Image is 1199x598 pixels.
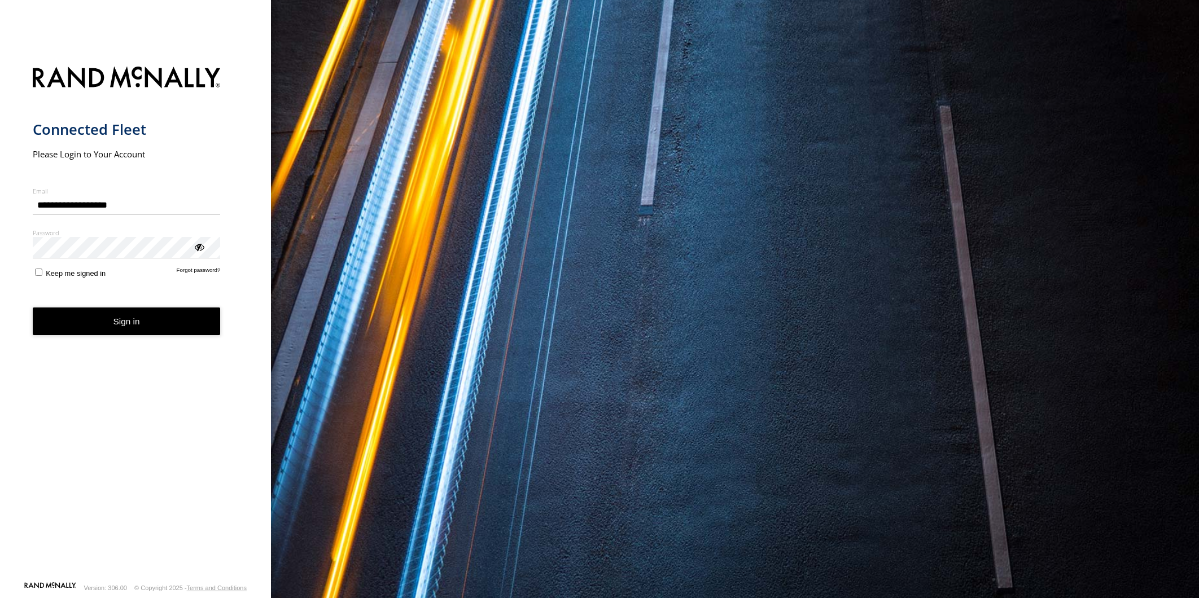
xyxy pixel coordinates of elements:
a: Forgot password? [177,267,221,278]
h1: Connected Fleet [33,120,221,139]
div: © Copyright 2025 - [134,584,247,591]
div: Version: 306.00 [84,584,127,591]
a: Terms and Conditions [187,584,247,591]
label: Password [33,228,221,237]
label: Email [33,187,221,195]
button: Sign in [33,307,221,335]
img: Rand McNally [33,64,221,93]
form: main [33,60,239,581]
h2: Please Login to Your Account [33,148,221,160]
div: ViewPassword [193,241,204,252]
input: Keep me signed in [35,269,42,276]
span: Keep me signed in [46,269,106,278]
a: Visit our Website [24,582,76,593]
